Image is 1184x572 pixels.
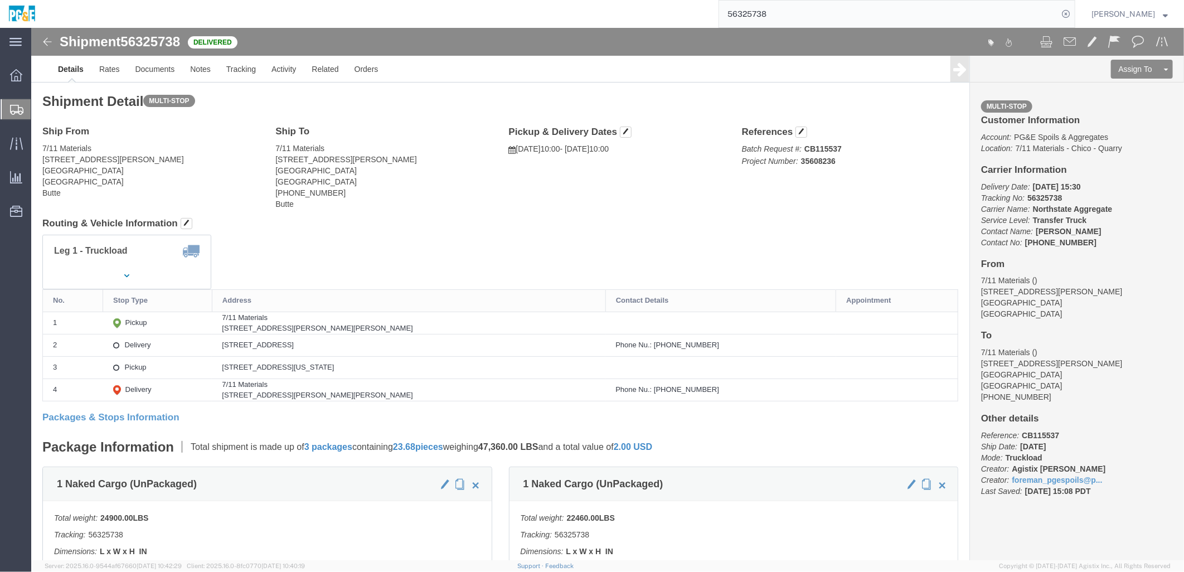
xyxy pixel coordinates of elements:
span: Server: 2025.16.0-9544af67660 [45,563,182,569]
span: Evelyn Angel [1091,8,1155,20]
button: [PERSON_NAME] [1091,7,1168,21]
input: Search for shipment number, reference number [719,1,1058,27]
span: [DATE] 10:40:19 [261,563,305,569]
span: Copyright © [DATE]-[DATE] Agistix Inc., All Rights Reserved [999,561,1171,571]
a: Feedback [545,563,574,569]
iframe: FS Legacy Container [31,28,1184,560]
a: Support [517,563,545,569]
img: logo [8,6,36,22]
span: [DATE] 10:42:29 [137,563,182,569]
span: Client: 2025.16.0-8fc0770 [187,563,305,569]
